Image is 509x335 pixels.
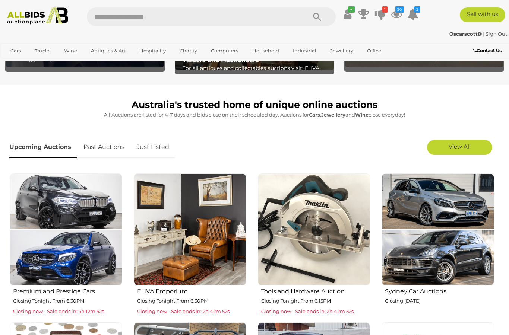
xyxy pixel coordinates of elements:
a: View All [427,140,492,155]
i: 1 [382,6,388,13]
a: 2 [407,7,418,21]
span: | [483,31,484,37]
a: Sports [6,57,31,69]
strong: Wine [355,112,369,118]
a: Antiques & Art [86,45,130,57]
a: Industrial [288,45,321,57]
a: EHVA | Evans Hastings Valuers and Auctioneers EHVA | [PERSON_NAME] [PERSON_NAME] Valuers and Auct... [175,7,333,70]
p: Closing [DATE] [385,297,494,305]
button: Search [298,7,336,26]
p: For all antiques and collectables auctions visit: EHVA [182,64,331,73]
a: Charity [175,45,202,57]
a: EHVA Emporium Closing Tonight From 6:30PM Closing now - Sale ends in: 2h 42m 52s [133,173,246,317]
a: Just Listed [131,136,175,158]
span: Closing now - Sale ends in: 3h 12m 52s [13,308,104,314]
p: Closing Tonight From 6:15PM [261,297,370,305]
a: Upcoming Auctions [9,136,77,158]
h2: EHVA Emporium [137,286,246,295]
span: View All [449,143,471,150]
a: Hospitality [135,45,171,57]
img: EHVA Emporium [134,173,246,286]
p: Closing Tonight From 6:30PM [137,297,246,305]
b: Contact Us [473,48,502,53]
a: Oscarscott [449,31,483,37]
a: Sydney Car Auctions Closing [DATE] [381,173,494,317]
h2: Tools and Hardware Auction [261,286,370,295]
img: Tools and Hardware Auction [258,173,370,286]
h2: Sydney Car Auctions [385,286,494,295]
a: Computers [206,45,243,57]
p: All Auctions are listed for 4-7 days and bids close on their scheduled day. Auctions for , and cl... [9,111,500,119]
span: Closing now - Sale ends in: 2h 42m 52s [261,308,354,314]
img: Premium and Prestige Cars [10,173,122,286]
strong: Cars [309,112,320,118]
a: Contact Us [473,47,503,55]
a: Household [247,45,284,57]
img: Sydney Car Auctions [382,173,494,286]
p: Closing Tonight From 6:30PM [13,297,122,305]
img: Allbids.com.au [4,7,72,25]
h1: Australia's trusted home of unique online auctions [9,100,500,110]
strong: Oscarscott [449,31,482,37]
a: 1 [374,7,386,21]
strong: Jewellery [321,112,345,118]
a: Sell with us [460,7,505,22]
a: 20 [391,7,402,21]
a: ✔ [342,7,353,21]
i: 20 [395,6,404,13]
a: Office [362,45,386,57]
a: Past Auctions [78,136,130,158]
i: ✔ [348,6,355,13]
span: Closing now - Sale ends in: 2h 42m 52s [137,308,230,314]
a: Tools and Hardware Auction Closing Tonight From 6:15PM Closing now - Sale ends in: 2h 42m 52s [257,173,370,317]
a: Trucks [30,45,55,57]
i: 2 [414,6,420,13]
a: [GEOGRAPHIC_DATA] [35,57,97,69]
a: Sign Out [486,31,507,37]
a: Jewellery [325,45,358,57]
a: Wine [59,45,82,57]
a: Premium and Prestige Cars Closing Tonight From 6:30PM Closing now - Sale ends in: 3h 12m 52s [9,173,122,317]
a: Cars [6,45,26,57]
h2: Premium and Prestige Cars [13,286,122,295]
